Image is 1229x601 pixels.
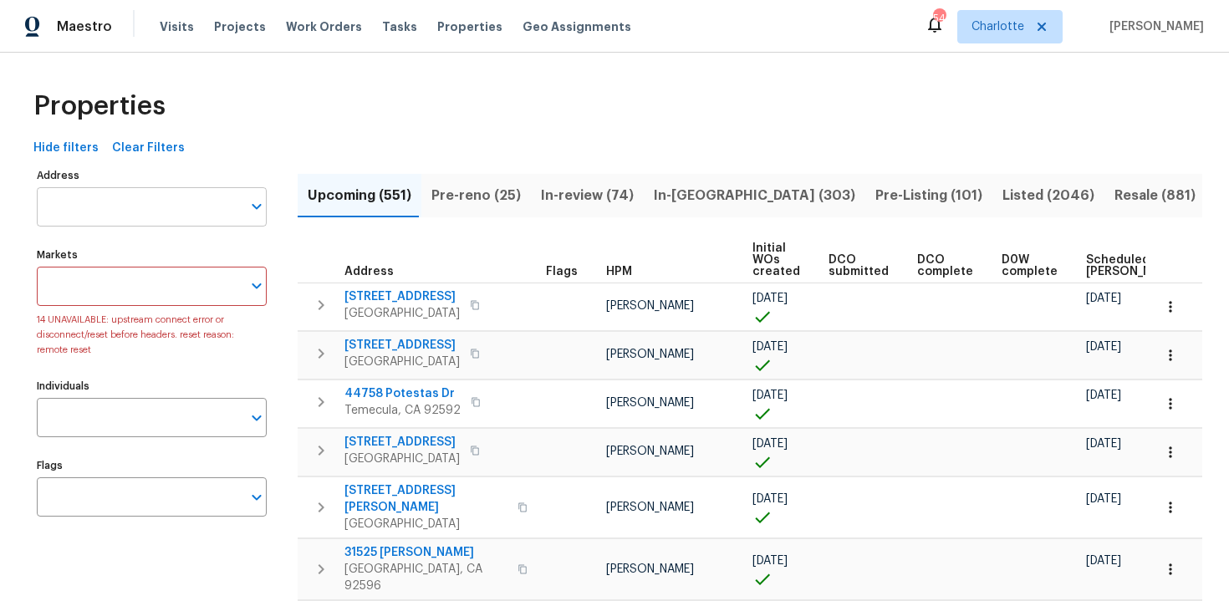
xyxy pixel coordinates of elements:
span: Hide filters [33,138,99,159]
span: D0W complete [1002,254,1058,278]
span: [PERSON_NAME] [606,563,694,575]
p: 14 UNAVAILABLE: upstream connect error or disconnect/reset before headers. reset reason: remote r... [37,313,267,359]
span: [DATE] [1086,555,1121,567]
label: Address [37,171,267,181]
label: Individuals [37,381,267,391]
span: Clear Filters [112,138,185,159]
span: [PERSON_NAME] [606,397,694,409]
span: [STREET_ADDRESS][PERSON_NAME] [344,482,507,516]
span: [DATE] [1086,493,1121,505]
span: [GEOGRAPHIC_DATA] [344,451,460,467]
span: Maestro [57,18,112,35]
span: Listed (2046) [1002,184,1094,207]
span: Tasks [382,21,417,33]
span: [DATE] [752,438,788,450]
span: [DATE] [1086,438,1121,450]
span: Flags [546,266,578,278]
span: DCO complete [917,254,973,278]
span: Address [344,266,394,278]
span: [STREET_ADDRESS] [344,434,460,451]
span: [STREET_ADDRESS] [344,337,460,354]
span: Resale (881) [1114,184,1196,207]
span: Upcoming (551) [308,184,411,207]
span: Initial WOs created [752,242,800,278]
span: Scheduled [PERSON_NAME] [1086,254,1181,278]
span: Projects [214,18,266,35]
button: Open [245,195,268,218]
span: [GEOGRAPHIC_DATA] [344,516,507,532]
span: [STREET_ADDRESS] [344,288,460,305]
span: [GEOGRAPHIC_DATA] [344,305,460,322]
span: Work Orders [286,18,362,35]
span: 44758 Potestas Dr [344,385,461,402]
span: Charlotte [971,18,1024,35]
span: Pre-reno (25) [431,184,521,207]
span: HPM [606,266,632,278]
span: 31525 [PERSON_NAME] [344,544,507,561]
span: [PERSON_NAME] [1103,18,1204,35]
span: [GEOGRAPHIC_DATA] [344,354,460,370]
span: [PERSON_NAME] [606,349,694,360]
span: [GEOGRAPHIC_DATA], CA 92596 [344,561,507,594]
span: [DATE] [1086,390,1121,401]
button: Hide filters [27,133,105,164]
span: DCO submitted [829,254,889,278]
span: In-[GEOGRAPHIC_DATA] (303) [654,184,855,207]
span: Visits [160,18,194,35]
span: [DATE] [752,341,788,353]
span: [DATE] [1086,341,1121,353]
span: [PERSON_NAME] [606,502,694,513]
label: Flags [37,461,267,471]
span: Geo Assignments [523,18,631,35]
label: Markets [37,250,267,260]
span: [DATE] [752,390,788,401]
div: 54 [933,10,945,27]
button: Open [245,406,268,430]
span: [PERSON_NAME] [606,300,694,312]
span: [DATE] [752,293,788,304]
span: In-review (74) [541,184,634,207]
span: [DATE] [752,493,788,505]
button: Open [245,486,268,509]
span: Temecula, CA 92592 [344,402,461,419]
button: Open [245,274,268,298]
button: Clear Filters [105,133,191,164]
span: [DATE] [1086,293,1121,304]
span: Pre-Listing (101) [875,184,982,207]
span: [PERSON_NAME] [606,446,694,457]
span: [DATE] [752,555,788,567]
span: Properties [437,18,502,35]
span: Properties [33,98,166,115]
